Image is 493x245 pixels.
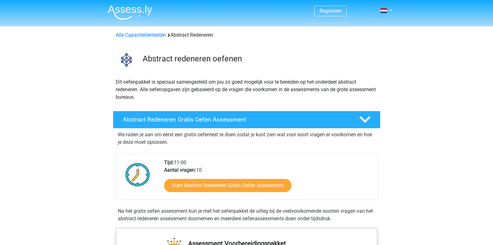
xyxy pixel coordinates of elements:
b: Aantal vragen: [164,167,196,173]
div: Na het gratis oefen assessment kun je met het oefenpakket de uitleg bij de veelvoorkomende soorte... [115,207,378,222]
div: 11:00 10 [159,159,377,200]
img: Assessly [108,5,152,20]
b: Tijd: [164,159,174,165]
div: Abstract Redeneren [113,31,380,39]
p: Dit oefenpakket is speciaal samengesteld om jou zo goed mogelijk voor te bereiden op het onderdee... [116,78,378,101]
a: Registreer [319,8,341,14]
a: Abstract Redeneren Gratis Oefen Assessment [110,111,383,128]
h4: Abstract Redeneren Gratis Oefen Assessment [123,116,349,123]
a: Alle Capaciteitentesten [116,32,166,38]
a: Start Abstract Redeneren Gratis Oefen Assessment [164,179,291,192]
img: Klok [122,159,153,190]
h3: Abstract redeneren oefenen [143,54,375,64]
img: abstract redeneren [113,46,140,73]
p: We raden je aan om eerst een gratis oefentest te doen zodat je kunt zien wat voor soort vragen er... [118,131,375,146]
